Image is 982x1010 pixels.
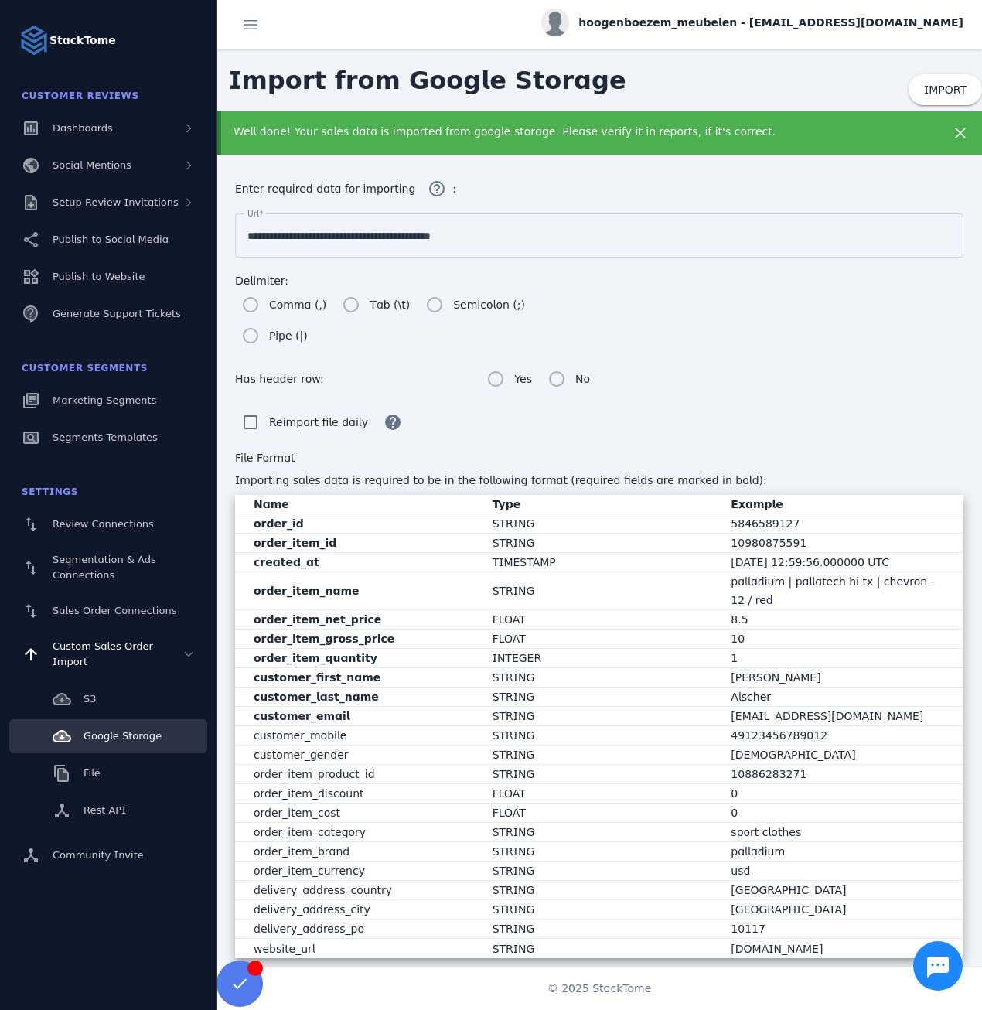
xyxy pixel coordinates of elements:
[235,495,480,514] mat-header-cell: Name
[234,124,896,140] div: Well done! Your sales data is imported from google storage. Please verify it in reports, if it's ...
[480,649,719,668] mat-cell: INTEGER
[480,746,719,765] mat-cell: STRING
[254,900,370,919] span: delivery_address_city
[718,784,963,804] mat-cell: 0
[235,181,415,197] span: Enter required data for importing
[254,746,349,764] span: customer_gender
[924,84,967,96] span: IMPORT
[541,9,569,36] img: profile.jpg
[718,746,963,765] mat-cell: [DEMOGRAPHIC_DATA]
[480,765,719,784] mat-cell: STRING
[235,473,963,489] p: Importing sales data is required to be in the following format (required fields are marked in bold):
[254,633,394,645] strong: order_item_gross_price
[53,640,153,667] span: Custom Sales Order Import
[718,630,963,649] mat-cell: 10
[9,297,207,331] a: Generate Support Tickets
[9,223,207,257] a: Publish to Social Media
[254,556,319,568] strong: created_at
[718,862,963,881] mat-cell: usd
[718,572,963,610] mat-cell: palladium | pallatech hi tx | chevron - 12 / red
[480,688,719,707] mat-cell: STRING
[9,719,207,753] a: Google Storage
[254,804,340,822] span: order_item_cost
[254,537,336,549] strong: order_item_id
[254,671,380,684] strong: customer_first_name
[9,507,207,541] a: Review Connections
[254,940,315,958] span: website_url
[480,804,719,823] mat-cell: FLOAT
[254,765,375,783] span: order_item_product_id
[450,295,525,314] label: Semicolon (;)
[480,881,719,900] mat-cell: STRING
[254,920,364,938] span: delivery_address_po
[84,693,97,705] span: S3
[480,572,719,610] mat-cell: STRING
[480,726,719,746] mat-cell: STRING
[254,613,381,626] strong: order_item_net_price
[9,838,207,872] a: Community Invite
[235,452,295,464] span: File Format
[19,25,49,56] img: Logo image
[384,413,402,432] mat-icon: help
[718,881,963,900] mat-cell: [GEOGRAPHIC_DATA]
[718,726,963,746] mat-cell: 49123456789012
[367,295,410,314] label: Tab (\t)
[718,804,963,823] mat-cell: 0
[9,793,207,827] a: Rest API
[84,804,126,816] span: Rest API
[480,553,719,572] mat-cell: TIMESTAMP
[718,765,963,784] mat-cell: 10886283271
[718,534,963,553] mat-cell: 10980875591
[22,90,139,101] span: Customer Reviews
[247,209,259,218] mat-label: Url
[547,981,652,997] span: © 2025 StackTome
[718,688,963,707] mat-cell: Alscher
[53,271,145,282] span: Publish to Website
[480,842,719,862] mat-cell: STRING
[480,630,719,649] mat-cell: FLOAT
[9,682,207,716] a: S3
[9,544,207,591] a: Segmentation & Ads Connections
[235,273,288,289] mat-label: Delimiter:
[53,196,179,208] span: Setup Review Invitations
[266,295,326,314] label: Comma (,)
[266,413,368,432] label: Reimport file daily
[480,784,719,804] mat-cell: FLOAT
[572,370,590,388] label: No
[53,394,156,406] span: Marketing Segments
[22,363,148,374] span: Customer Segments
[9,421,207,455] a: Segments Templates
[22,486,78,497] span: Settings
[718,649,963,668] mat-cell: 1
[578,15,963,31] span: hoogenboezem_meubelen - [EMAIL_ADDRESS][DOMAIN_NAME]
[718,842,963,862] mat-cell: palladium
[53,234,169,245] span: Publish to Social Media
[718,939,963,958] mat-cell: [DOMAIN_NAME]
[480,514,719,534] mat-cell: STRING
[53,432,158,443] span: Segments Templates
[84,767,101,779] span: File
[254,881,392,899] span: delivery_address_country
[718,920,963,939] mat-cell: 10117
[480,495,719,514] mat-header-cell: Type
[84,730,162,742] span: Google Storage
[718,610,963,630] mat-cell: 8.5
[254,691,379,703] strong: customer_last_name
[718,668,963,688] mat-cell: [PERSON_NAME]
[49,32,116,49] strong: StackTome
[254,652,377,664] strong: order_item_quantity
[53,122,113,134] span: Dashboards
[254,842,349,861] span: order_item_brand
[53,308,181,319] span: Generate Support Tickets
[511,370,532,388] label: Yes
[480,862,719,881] mat-cell: STRING
[480,707,719,726] mat-cell: STRING
[9,260,207,294] a: Publish to Website
[541,9,963,36] button: hoogenboezem_meubelen - [EMAIL_ADDRESS][DOMAIN_NAME]
[254,710,350,722] strong: customer_email
[53,849,144,861] span: Community Invite
[9,756,207,790] a: File
[9,594,207,628] a: Sales Order Connections
[53,518,154,530] span: Review Connections
[266,326,308,345] label: Pipe (|)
